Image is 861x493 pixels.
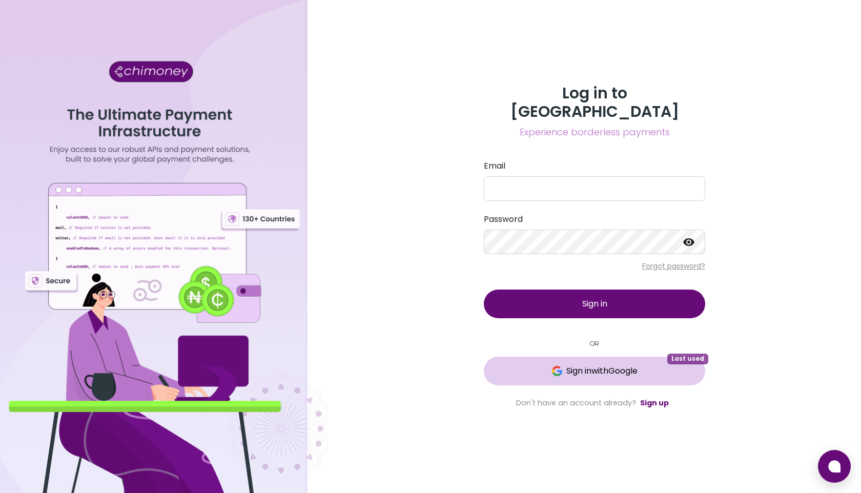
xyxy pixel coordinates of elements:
[484,160,705,172] label: Email
[484,290,705,318] button: Sign in
[516,398,636,408] span: Don't have an account already?
[818,450,851,483] button: Open chat window
[484,357,705,385] button: GoogleSign inwithGoogleLast used
[667,354,708,364] span: Last used
[582,298,607,310] span: Sign in
[552,366,562,376] img: Google
[484,125,705,139] span: Experience borderless payments
[640,398,669,408] a: Sign up
[484,261,705,271] p: Forgot password?
[484,213,705,225] label: Password
[484,84,705,121] h3: Log in to [GEOGRAPHIC_DATA]
[484,339,705,348] small: OR
[566,365,638,377] span: Sign in with Google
